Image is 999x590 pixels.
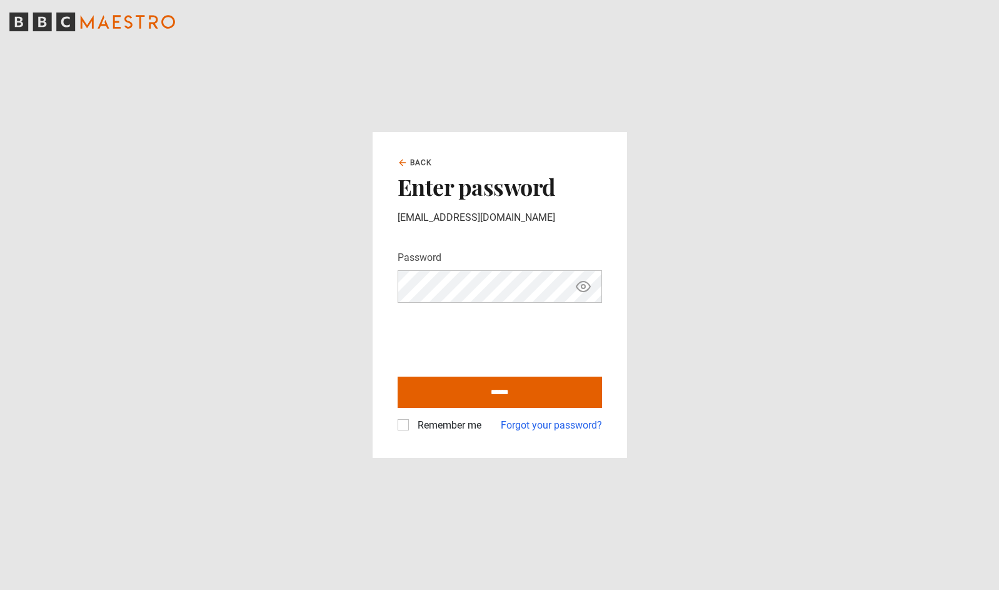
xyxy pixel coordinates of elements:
iframe: reCAPTCHA [398,313,588,362]
a: Back [398,157,433,168]
button: Show password [573,276,594,298]
svg: BBC Maestro [9,13,175,31]
label: Remember me [413,418,481,433]
p: [EMAIL_ADDRESS][DOMAIN_NAME] [398,210,602,225]
span: Back [410,157,433,168]
a: Forgot your password? [501,418,602,433]
h2: Enter password [398,173,602,200]
label: Password [398,250,441,265]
